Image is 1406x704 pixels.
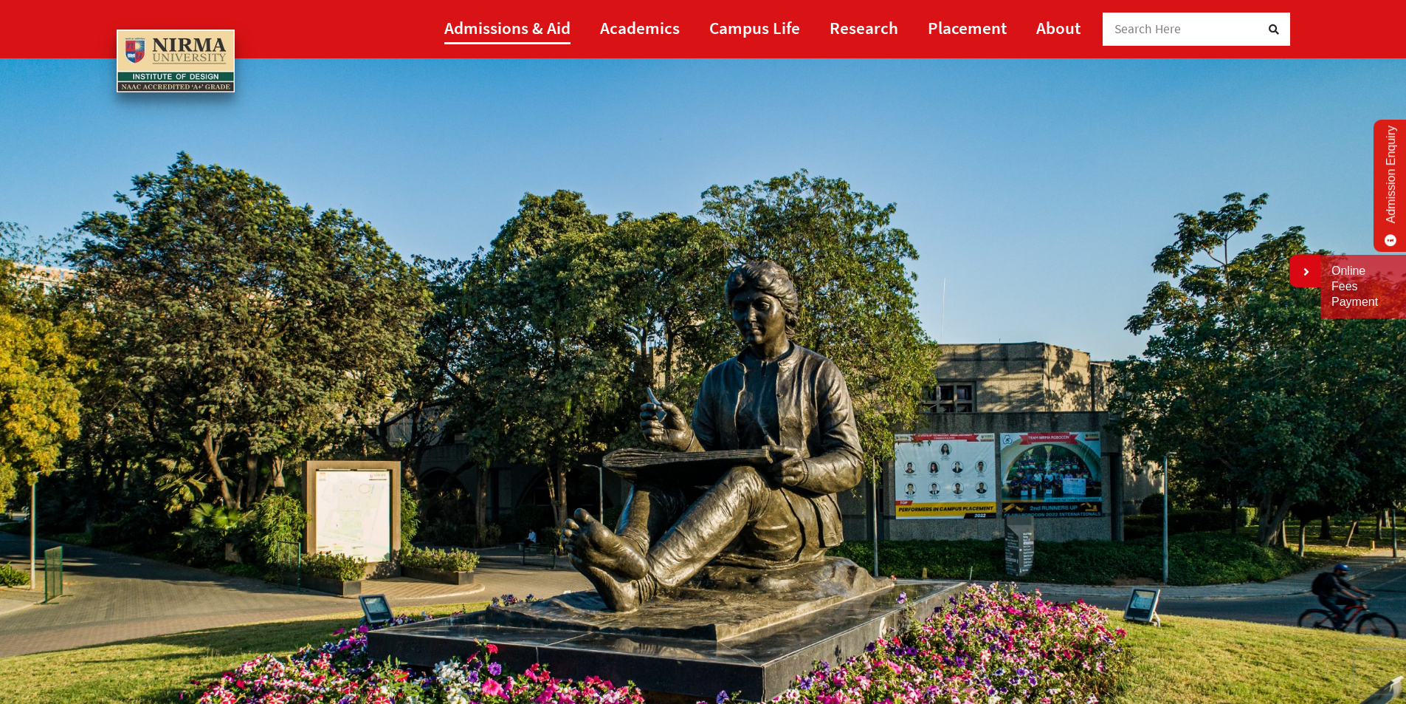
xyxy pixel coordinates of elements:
[117,30,235,93] img: main_logo
[830,11,898,44] a: Research
[600,11,680,44] a: Academics
[1036,11,1081,44] a: About
[444,11,571,44] a: Admissions & Aid
[1331,264,1395,310] a: Online Fees Payment
[709,11,800,44] a: Campus Life
[1114,21,1182,37] span: Search Here
[928,11,1007,44] a: Placement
